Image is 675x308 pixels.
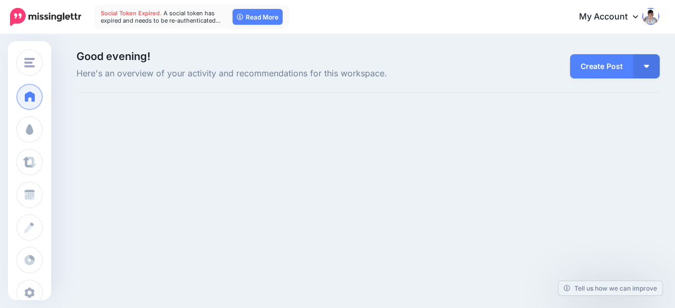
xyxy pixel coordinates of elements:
a: Create Post [570,54,633,78]
a: My Account [568,4,659,30]
img: Missinglettr [10,8,81,26]
a: Tell us how we can improve [558,281,662,295]
span: Good evening! [76,50,150,63]
span: A social token has expired and needs to be re-authenticated… [101,9,221,24]
img: arrow-down-white.png [644,65,649,68]
img: menu.png [24,58,35,67]
span: Here's an overview of your activity and recommendations for this workspace. [76,67,460,81]
span: Social Token Expired. [101,9,162,17]
a: Read More [233,9,283,25]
